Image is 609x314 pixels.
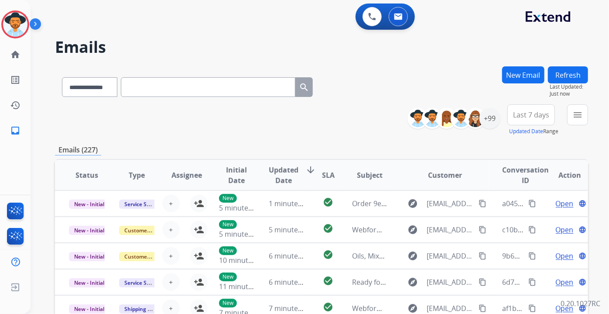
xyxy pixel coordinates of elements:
span: New - Initial [69,304,109,314]
mat-icon: history [10,100,21,110]
th: Action [538,160,588,190]
h2: Emails [55,38,588,56]
mat-icon: explore [407,277,418,287]
span: [EMAIL_ADDRESS][DOMAIN_NAME] [427,198,474,209]
mat-icon: check_circle [323,302,334,312]
span: 5 minutes ago [219,229,266,239]
mat-icon: content_copy [479,278,486,286]
mat-icon: home [10,49,21,60]
span: New - Initial [69,200,109,209]
span: SLA [322,170,335,180]
mat-icon: content_copy [528,226,536,234]
span: Range [509,128,558,135]
mat-icon: explore [407,198,418,209]
mat-icon: content_copy [528,304,536,312]
mat-icon: menu [572,110,583,120]
span: + [169,277,173,287]
mat-icon: content_copy [528,278,536,286]
mat-icon: content_copy [479,304,486,312]
mat-icon: list_alt [10,75,21,85]
span: 5 minutes ago [269,225,315,235]
span: Type [129,170,145,180]
span: 1 minute ago [269,199,312,208]
span: 5 minutes ago [219,203,266,213]
p: New [219,194,237,203]
span: Just now [550,90,588,97]
span: 7 minutes ago [269,304,315,313]
img: avatar [3,12,27,37]
span: Last Updated: [550,83,588,90]
mat-icon: explore [407,303,418,314]
mat-icon: language [578,252,586,260]
span: Open [556,224,574,235]
span: Service Support [119,200,169,209]
mat-icon: check_circle [323,197,334,207]
span: Customer [428,170,462,180]
span: Last 7 days [513,113,549,117]
span: New - Initial [69,226,109,235]
span: Conversation ID [502,165,549,186]
mat-icon: arrow_downward [305,165,316,175]
p: New [219,273,237,281]
span: [EMAIL_ADDRESS][DOMAIN_NAME] [427,277,474,287]
mat-icon: explore [407,251,418,261]
span: Customer Support [119,226,176,235]
mat-icon: content_copy [479,252,486,260]
span: Open [556,277,574,287]
span: + [169,303,173,314]
span: Webform from [EMAIL_ADDRESS][DOMAIN_NAME] on [DATE] [352,225,550,235]
span: Shipping Protection [119,304,179,314]
mat-icon: search [299,82,309,93]
button: + [162,195,180,212]
mat-icon: content_copy [528,200,536,207]
p: Emails (227) [55,145,101,155]
mat-icon: check_circle [323,276,334,286]
button: Refresh [548,66,588,83]
mat-icon: person_add [194,251,204,261]
mat-icon: explore [407,224,418,235]
span: [EMAIL_ADDRESS][DOMAIN_NAME] [427,251,474,261]
mat-icon: content_copy [479,200,486,207]
span: + [169,224,173,235]
mat-icon: check_circle [323,223,334,234]
span: Subject [357,170,383,180]
span: Oils, Mixes & Molds, Oh My! ✨ [352,251,452,261]
span: Order 9e5097d0-3673-4597-9e67-54f3360ca08b [352,199,506,208]
span: 6 minutes ago [269,251,315,261]
button: + [162,247,180,265]
span: Service Support [119,278,169,287]
span: 6 minutes ago [269,277,315,287]
div: +99 [479,108,500,129]
span: Open [556,251,574,261]
span: Assignee [171,170,202,180]
mat-icon: language [578,200,586,207]
span: 10 minutes ago [219,255,270,265]
span: [EMAIL_ADDRESS][DOMAIN_NAME] [427,303,474,314]
span: Open [556,198,574,209]
span: New - Initial [69,252,109,261]
p: New [219,299,237,307]
span: + [169,251,173,261]
p: 0.20.1027RC [561,298,600,309]
mat-icon: content_copy [479,226,486,234]
span: Customer Support [119,252,176,261]
button: Updated Date [509,128,543,135]
span: Open [556,303,574,314]
mat-icon: person_add [194,303,204,314]
mat-icon: language [578,226,586,234]
span: + [169,198,173,209]
mat-icon: content_copy [528,252,536,260]
button: Last 7 days [507,104,555,125]
p: New [219,246,237,255]
span: Webform from [EMAIL_ADDRESS][DOMAIN_NAME] on [DATE] [352,304,550,313]
span: Status [75,170,98,180]
mat-icon: person_add [194,277,204,287]
mat-icon: language [578,278,586,286]
mat-icon: inbox [10,125,21,136]
span: 11 minutes ago [219,282,270,291]
mat-icon: check_circle [323,249,334,260]
mat-icon: person_add [194,224,204,235]
button: + [162,221,180,238]
span: [EMAIL_ADDRESS][DOMAIN_NAME] [427,224,474,235]
span: Initial Date [219,165,255,186]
